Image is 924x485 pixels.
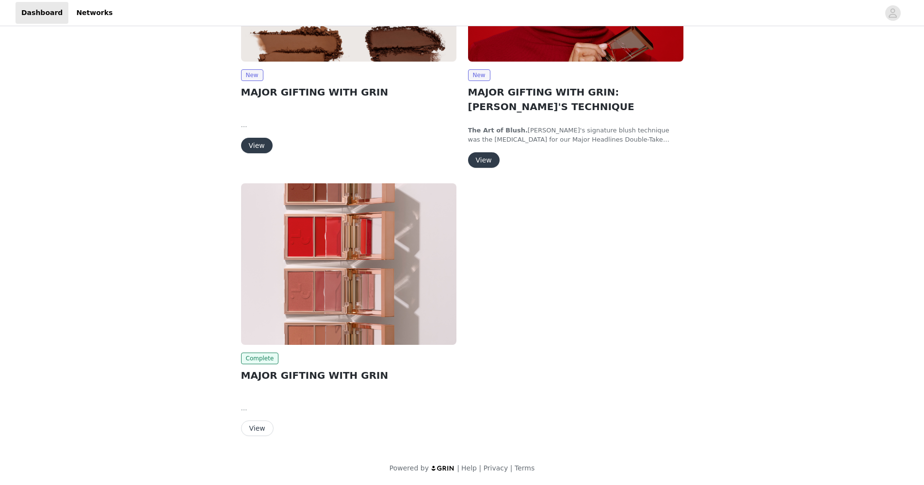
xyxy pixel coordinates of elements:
[389,464,429,472] span: Powered by
[241,142,273,149] a: View
[468,69,490,81] span: New
[468,157,500,164] a: View
[468,127,683,200] span: [PERSON_NAME]'s signature blush technique was the [MEDICAL_DATA] for our Major Headlines Double-T...
[468,152,500,168] button: View
[510,464,513,472] span: |
[431,465,455,471] img: logo
[241,368,456,383] h2: MAJOR GIFTING WITH GRIN
[468,127,528,134] strong: The Art of Blush.
[241,183,456,345] img: Patrick Ta Beauty
[888,5,897,21] div: avatar
[241,85,456,99] h2: MAJOR GIFTING WITH GRIN
[461,464,477,472] a: Help
[484,464,508,472] a: Privacy
[241,425,274,432] a: View
[16,2,68,24] a: Dashboard
[241,420,274,436] button: View
[70,2,118,24] a: Networks
[515,464,535,472] a: Terms
[241,69,263,81] span: New
[241,353,279,364] span: Complete
[468,85,683,114] h2: MAJOR GIFTING WITH GRIN: [PERSON_NAME]'S TECHNIQUE
[457,464,459,472] span: |
[241,138,273,153] button: View
[479,464,481,472] span: |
